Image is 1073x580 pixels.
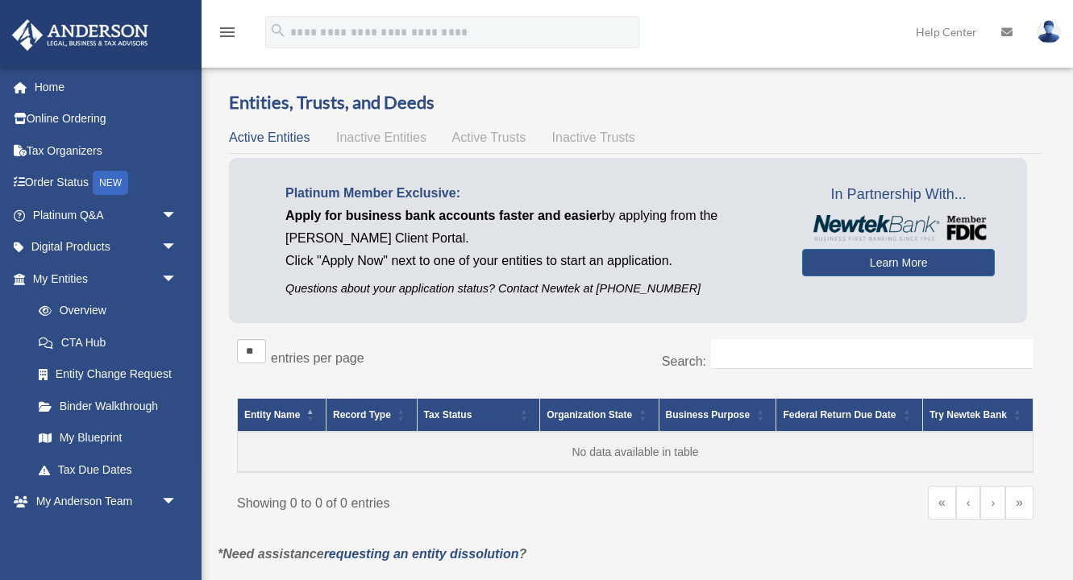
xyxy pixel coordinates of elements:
[776,399,923,433] th: Federal Return Due Date: Activate to sort
[161,517,193,550] span: arrow_drop_down
[23,358,193,391] a: Entity Change Request
[237,486,623,515] div: Showing 0 to 0 of 0 entries
[928,486,956,520] a: First
[23,390,193,422] a: Binder Walkthrough
[23,422,193,454] a: My Blueprint
[802,182,995,208] span: In Partnership With...
[11,486,202,518] a: My Anderson Teamarrow_drop_down
[285,182,778,205] p: Platinum Member Exclusive:
[23,295,185,327] a: Overview
[229,90,1042,115] h3: Entities, Trusts, and Deeds
[540,399,659,433] th: Organization State: Activate to sort
[11,103,202,135] a: Online Ordering
[229,130,310,144] span: Active Entities
[922,399,1033,433] th: Try Newtek Bank : Activate to sort
[11,199,202,231] a: Platinum Q&Aarrow_drop_down
[269,22,287,39] i: search
[285,205,778,250] p: by applying from the [PERSON_NAME] Client Portal.
[336,130,426,144] span: Inactive Entities
[271,351,364,365] label: entries per page
[161,199,193,232] span: arrow_drop_down
[930,405,1009,425] div: Try Newtek Bank
[285,279,778,299] p: Questions about your application status? Contact Newtek at [PHONE_NUMBER]
[11,135,202,167] a: Tax Organizers
[1005,486,1033,520] a: Last
[238,432,1033,472] td: No data available in table
[218,547,526,561] em: *Need assistance ?
[11,231,202,263] a: Digital Productsarrow_drop_down
[802,249,995,276] a: Learn More
[161,486,193,519] span: arrow_drop_down
[93,171,128,195] div: NEW
[285,209,601,222] span: Apply for business bank accounts faster and easier
[333,409,391,420] span: Record Type
[23,454,193,486] a: Tax Due Dates
[547,409,632,420] span: Organization State
[810,215,987,241] img: NewtekBankLogoSM.png
[324,547,519,561] a: requesting an entity dissolution
[417,399,540,433] th: Tax Status: Activate to sort
[956,486,981,520] a: Previous
[23,326,193,358] a: CTA Hub
[11,517,202,549] a: My Documentsarrow_drop_down
[161,231,193,264] span: arrow_drop_down
[452,130,526,144] span: Active Trusts
[326,399,418,433] th: Record Type: Activate to sort
[7,19,153,51] img: Anderson Advisors Platinum Portal
[552,130,635,144] span: Inactive Trusts
[218,28,237,42] a: menu
[218,23,237,42] i: menu
[161,263,193,296] span: arrow_drop_down
[285,250,778,272] p: Click "Apply Now" next to one of your entities to start an application.
[424,409,472,420] span: Tax Status
[244,409,300,420] span: Entity Name
[1037,20,1061,43] img: User Pic
[662,354,706,368] label: Search:
[11,263,193,295] a: My Entitiesarrow_drop_down
[659,399,776,433] th: Business Purpose: Activate to sort
[11,167,202,200] a: Order StatusNEW
[666,409,751,420] span: Business Purpose
[980,486,1005,520] a: Next
[11,71,202,103] a: Home
[783,409,896,420] span: Federal Return Due Date
[238,399,326,433] th: Entity Name: Activate to invert sorting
